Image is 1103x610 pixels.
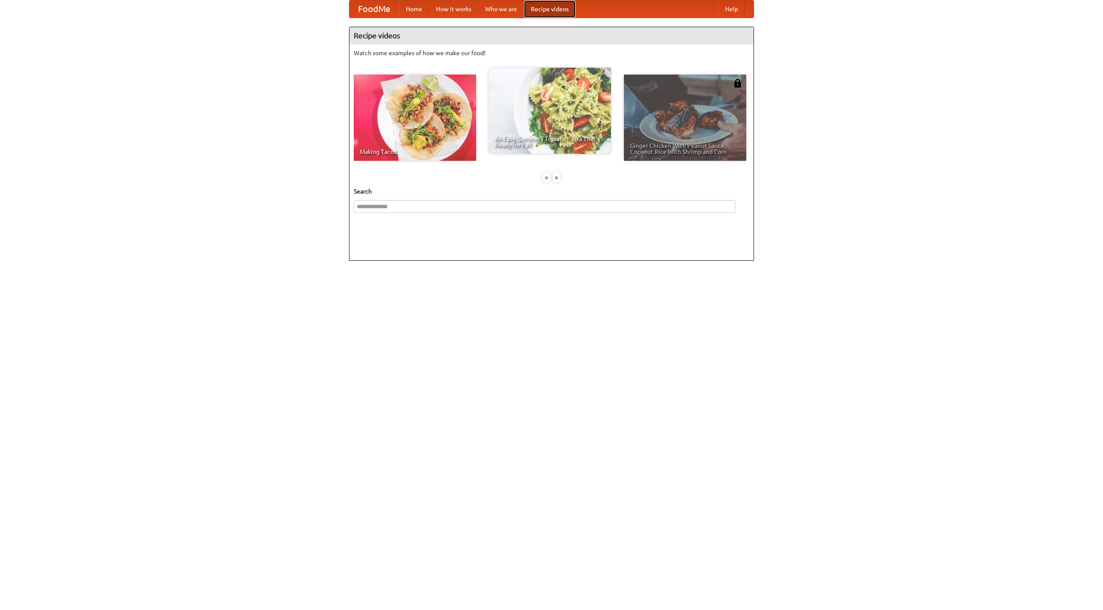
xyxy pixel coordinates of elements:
p: Watch some examples of how we make our food! [354,49,749,57]
a: FoodMe [349,0,399,18]
img: 483408.png [733,79,742,88]
div: « [542,172,550,183]
a: Home [399,0,429,18]
a: How it works [429,0,478,18]
span: An Easy, Summery Tomato Pasta That's Ready for Fall [495,136,605,148]
a: An Easy, Summery Tomato Pasta That's Ready for Fall [489,68,611,154]
h4: Recipe videos [349,27,754,44]
a: Help [718,0,745,18]
h5: Search [354,187,749,196]
a: Who we are [478,0,524,18]
span: Making Tacos [360,149,470,155]
a: Making Tacos [354,75,476,161]
div: » [553,172,561,183]
a: Recipe videos [524,0,576,18]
